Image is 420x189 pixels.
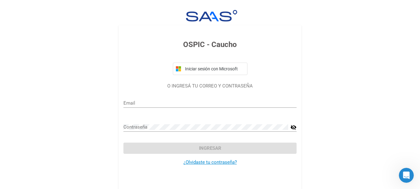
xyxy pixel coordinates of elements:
p: O INGRESÁ TU CORREO Y CONTRASEÑA [123,83,297,90]
button: Iniciar sesión con Microsoft [173,63,247,75]
mat-icon: visibility_off [290,124,297,131]
span: Ingresar [199,145,221,151]
iframe: Intercom live chat [399,168,414,183]
a: ¿Olvidaste tu contraseña? [183,159,237,165]
span: Iniciar sesión con Microsoft [184,66,245,71]
h3: OSPIC - Caucho [123,39,297,50]
button: Ingresar [123,143,297,154]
